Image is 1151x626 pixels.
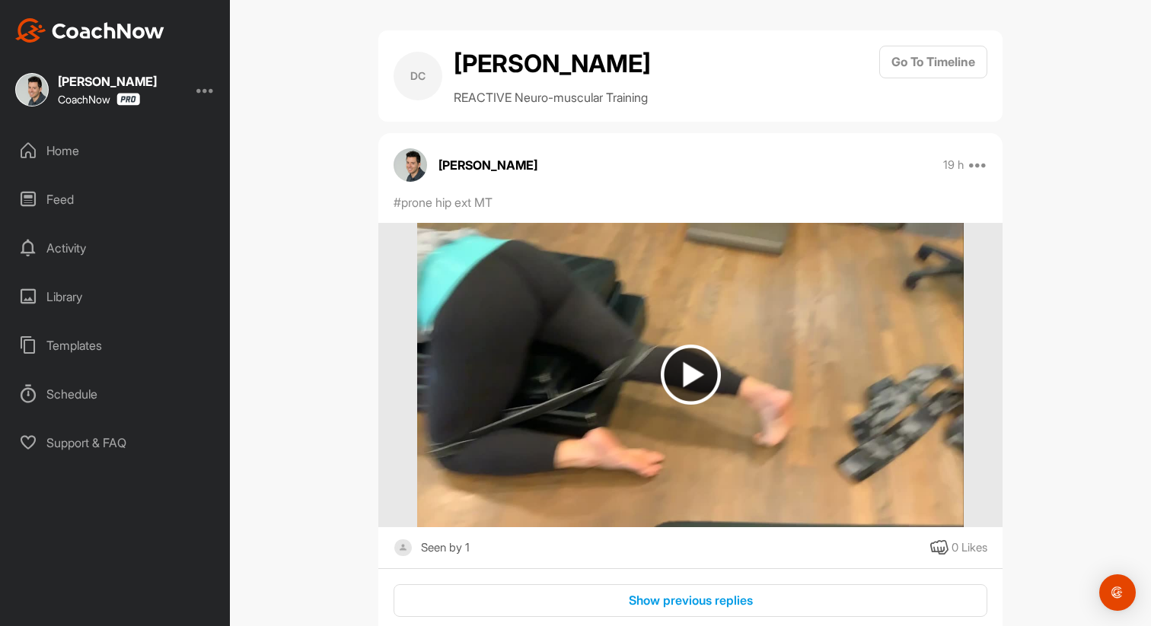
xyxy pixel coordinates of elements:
p: #prone hip ext MT [394,193,493,211]
img: play [661,345,721,405]
p: [PERSON_NAME] [438,156,537,174]
p: REACTIVE Neuro-muscular Training [454,88,651,106]
img: CoachNow Pro [116,93,140,106]
img: media [417,223,963,527]
div: Activity [8,229,223,267]
button: Show previous replies [394,584,987,617]
img: CoachNow [15,18,164,43]
div: Schedule [8,375,223,413]
div: Feed [8,180,223,218]
div: CoachNow [58,93,140,106]
img: avatar [394,148,427,182]
div: Seen by 1 [421,539,470,558]
div: Templates [8,326,223,364]
h2: [PERSON_NAME] [454,46,651,82]
a: Go To Timeline [879,46,987,106]
div: 0 Likes [952,539,987,557]
div: [PERSON_NAME] [58,75,157,87]
div: Home [8,132,223,170]
div: DC [394,52,442,100]
p: 19 h [943,157,964,173]
div: Library [8,278,223,316]
img: square_53ea0b01640867f1256abf4190216681.jpg [15,73,49,106]
div: Open Intercom Messenger [1099,574,1136,611]
div: Support & FAQ [8,424,223,462]
button: Go To Timeline [879,46,987,78]
img: square_default-ef6cabf814de5a2bf16c804365e32c732080f9872bdf737d349900a9daf73cf9.png [394,539,413,558]
div: Show previous replies [406,591,975,609]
